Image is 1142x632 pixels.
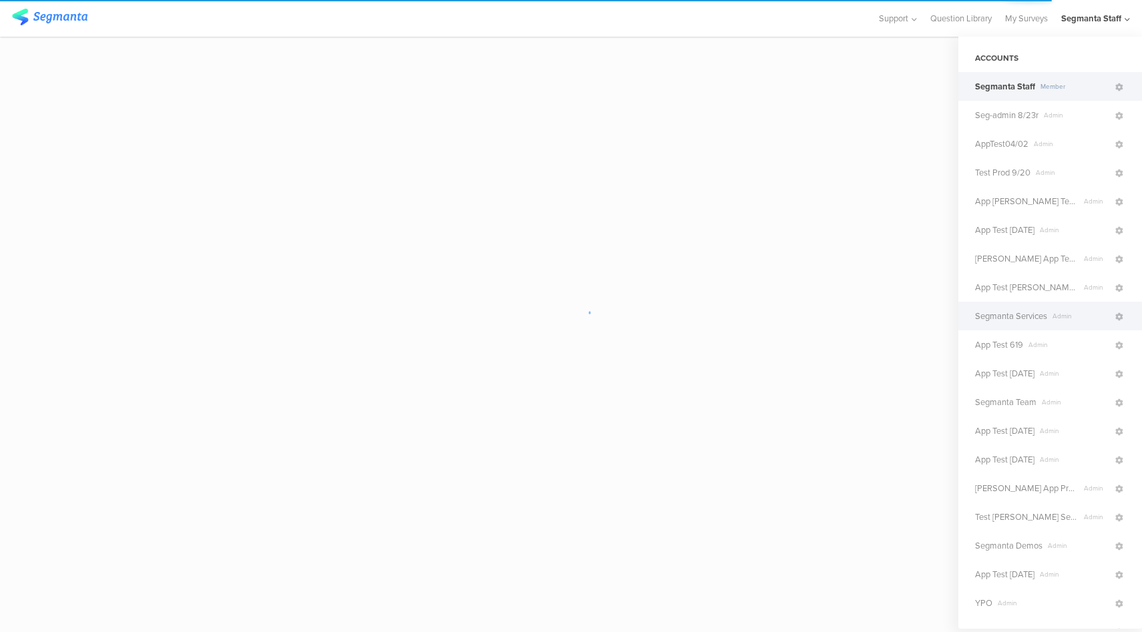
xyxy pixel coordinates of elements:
[975,338,1023,351] span: App Test 619
[975,109,1038,121] span: Seg-admin 8/23r
[1028,139,1113,149] span: Admin
[975,453,1034,466] span: App Test 2.28.24
[975,195,1079,208] span: App Riel Test 6.18.24
[975,568,1034,581] span: App Test 7.23.24
[975,224,1034,236] span: App Test 2/8/24
[975,281,1079,294] span: App Test Riel 10.07.24
[1038,110,1113,120] span: Admin
[1061,12,1121,25] div: Segmanta Staff
[1035,81,1113,91] span: Member
[1042,541,1113,551] span: Admin
[975,137,1028,150] span: AppTest04/02
[958,47,1142,69] div: ACCOUNTS
[975,511,1079,523] span: Test Riel Seg-Admin
[1034,368,1113,378] span: Admin
[12,9,87,25] img: segmanta logo
[975,597,992,609] span: YPO
[975,252,1079,265] span: Riel App Test - 1/10/24
[975,539,1042,552] span: Segmanta Demos
[1030,168,1113,178] span: Admin
[975,367,1034,380] span: App Test 3.24.25
[1079,196,1113,206] span: Admin
[1034,454,1113,464] span: Admin
[975,310,1047,322] span: Segmanta Services
[1079,254,1113,264] span: Admin
[975,166,1030,179] span: Test Prod 9/20
[975,396,1036,408] span: Segmanta Team
[1079,282,1113,292] span: Admin
[975,424,1034,437] span: App Test 7/9/24
[1079,512,1113,522] span: Admin
[1047,311,1113,321] span: Admin
[1023,340,1113,350] span: Admin
[975,482,1079,495] span: Riel App Prod Test 11/14
[1079,483,1113,493] span: Admin
[1034,569,1113,579] span: Admin
[1036,397,1113,407] span: Admin
[879,12,908,25] span: Support
[992,598,1113,608] span: Admin
[975,80,1035,93] span: Segmanta Staff
[1034,426,1113,436] span: Admin
[1034,225,1113,235] span: Admin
